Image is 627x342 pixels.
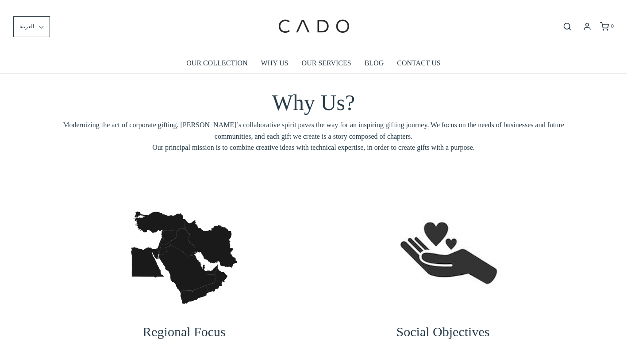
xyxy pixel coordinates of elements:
img: cadogifting [276,7,351,46]
span: Regional Focus [142,324,226,339]
span: 0 [611,23,614,29]
span: العربية [19,23,34,31]
span: Why Us? [272,90,355,115]
a: OUR COLLECTION [186,53,247,73]
span: Social Objectives [396,324,490,339]
a: OUR SERVICES [302,53,351,73]
img: screenshot-20220704-at-063057-1657197187002_1200x.png [377,191,509,323]
a: BLOG [365,53,384,73]
a: CONTACT US [397,53,440,73]
a: 0 [599,22,614,31]
button: افتح شريط البحث [559,22,575,31]
a: WHY US [261,53,288,73]
span: Modernizing the act of corporate gifting. [PERSON_NAME]’s collaborative spirit paves the way for ... [62,119,566,153]
img: vecteezy_vectorillustrationoftheblackmapofmiddleeastonwhite_-1657197150892_1200x.jpg [118,191,250,324]
button: العربية [13,16,50,37]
